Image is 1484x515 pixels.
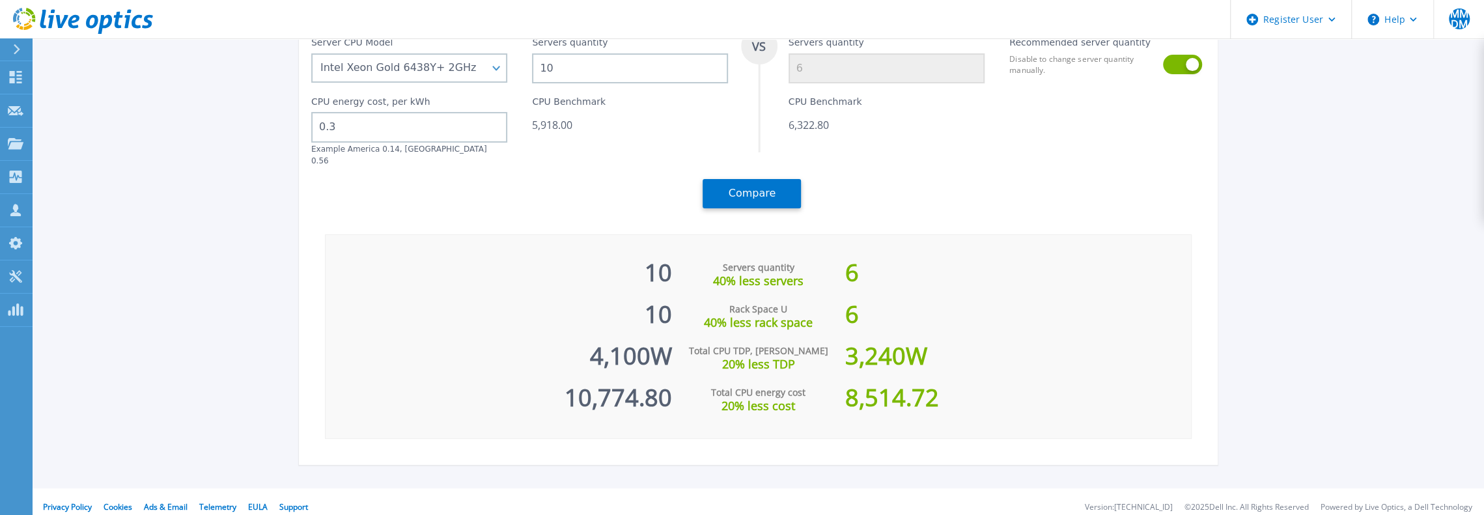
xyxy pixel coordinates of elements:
label: Servers quantity [532,37,608,53]
div: 10 [326,287,672,329]
a: EULA [248,501,268,512]
a: Telemetry [199,501,236,512]
a: Ads & Email [144,501,188,512]
div: 6 [845,245,1191,287]
label: CPU Benchmark [532,96,606,112]
div: Total CPU TDP, [PERSON_NAME] [672,344,845,357]
div: 8,514.72 [845,370,1191,412]
div: 10 [326,245,672,287]
span: MMDM [1449,8,1470,29]
a: Cookies [104,501,132,512]
div: 40% less rack space [672,316,845,329]
div: 3,240 W [845,329,1191,370]
li: © 2025 Dell Inc. All Rights Reserved [1184,503,1309,512]
label: Recommended server quantity [1009,37,1151,53]
li: Powered by Live Optics, a Dell Technology [1321,503,1472,512]
div: 10,774.80 [326,370,672,412]
div: Rack Space U [672,303,845,316]
div: 5,918.00 [532,118,728,132]
a: Support [279,501,308,512]
li: Version: [TECHNICAL_ID] [1085,503,1173,512]
button: Compare [703,179,801,208]
label: CPU energy cost, per kWh [311,96,430,112]
div: 6 [845,287,1191,329]
div: 6,322.80 [789,118,985,132]
div: 4,100 W [326,329,672,370]
div: Servers quantity [672,261,845,274]
div: Total CPU energy cost [672,386,845,399]
label: Server CPU Model [311,37,393,53]
input: 0.00 [311,112,507,142]
div: 20% less cost [672,399,845,412]
label: Servers quantity [789,37,864,53]
div: 40% less servers [672,274,845,287]
label: CPU Benchmark [789,96,862,112]
a: Privacy Policy [43,501,92,512]
div: 20% less TDP [672,357,845,370]
label: Example America 0.14, [GEOGRAPHIC_DATA] 0.56 [311,145,487,165]
tspan: VS [751,38,766,54]
label: Disable to change server quantity manually. [1009,53,1155,76]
